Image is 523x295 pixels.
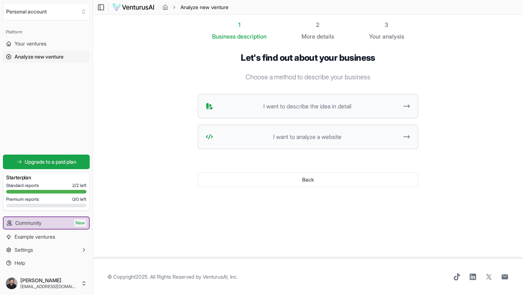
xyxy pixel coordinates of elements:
[382,33,404,40] span: analysis
[198,94,418,119] button: I want to describe the idea in detail
[198,52,418,63] h1: Let's find out about your business
[198,72,418,82] p: Choose a method to describe your business
[72,183,86,188] span: 2 / 2 left
[20,284,78,290] span: [EMAIL_ADDRESS][DOMAIN_NAME]
[162,4,228,11] nav: breadcrumb
[301,32,315,41] span: More
[3,38,90,49] a: Your ventures
[3,257,90,269] a: Help
[198,172,418,187] button: Back
[3,244,90,256] button: Settings
[3,275,90,292] button: [PERSON_NAME][EMAIL_ADDRESS][DOMAIN_NAME]
[25,158,76,166] span: Upgrade to a paid plan
[4,217,89,229] a: CommunityNew
[3,3,90,20] button: Select an organization
[20,277,78,284] span: [PERSON_NAME]
[3,51,90,63] a: Analyze new venture
[15,53,64,60] span: Analyze new venture
[6,183,39,188] span: Standard reports
[317,33,334,40] span: details
[112,3,155,12] img: logo
[369,20,404,29] div: 3
[15,259,25,267] span: Help
[6,278,17,289] img: ACg8ocKgoMawJOw96KQqYvbR2vYzWG6Uq5mUUDFH5wG87DICxQ5evwdW=s96-c
[212,20,267,29] div: 1
[15,40,46,47] span: Your ventures
[181,4,228,11] span: Analyze new venture
[369,32,381,41] span: Your
[15,246,33,254] span: Settings
[212,32,236,41] span: Business
[198,124,418,149] button: I want to analyze a website
[216,102,398,111] span: I want to describe the idea in detail
[203,274,236,280] a: VenturusAI, Inc
[6,196,39,202] span: Premium reports
[3,26,90,38] div: Platform
[237,33,267,40] span: description
[74,219,86,227] span: New
[3,231,90,243] a: Example ventures
[6,174,86,181] h3: Starter plan
[216,132,398,141] span: I want to analyze a website
[72,196,86,202] span: 0 / 0 left
[301,20,334,29] div: 2
[3,155,90,169] a: Upgrade to a paid plan
[15,233,55,240] span: Example ventures
[108,273,238,280] span: © Copyright 2025 . All Rights Reserved by .
[15,219,41,227] span: Community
